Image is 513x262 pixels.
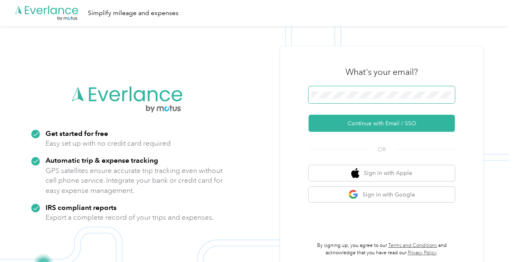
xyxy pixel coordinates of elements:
[46,166,223,196] p: GPS satellites ensure accurate trip tracking even without cell phone service. Integrate your bank...
[46,156,158,164] strong: Automatic trip & expense tracking
[408,250,437,256] a: Privacy Policy
[309,242,455,256] p: By signing up, you agree to our and acknowledge that you have read our .
[309,187,455,203] button: google logoSign in with Google
[346,66,418,78] h3: What's your email?
[46,129,108,138] strong: Get started for free
[348,190,359,200] img: google logo
[351,168,359,178] img: apple logo
[46,203,117,212] strong: IRS compliant reports
[88,8,178,18] div: Simplify mileage and expenses
[309,115,455,132] button: Continue with Email / SSO
[367,145,396,154] span: OR
[46,138,171,148] p: Easy set up with no credit card required
[46,212,214,223] p: Export a complete record of your trips and expenses.
[388,242,437,249] a: Terms and Conditions
[309,165,455,181] button: apple logoSign in with Apple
